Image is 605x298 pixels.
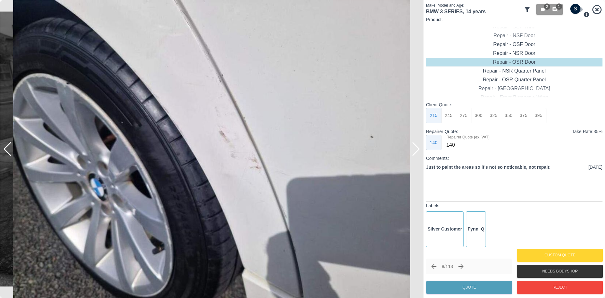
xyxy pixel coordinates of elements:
[442,263,453,270] p: 8 / 113
[426,164,550,171] p: Just to paint the areas so it's not so noticeable, not repair.
[426,16,602,23] p: Product:
[517,265,603,278] button: Needs Bodyshop
[426,155,602,161] p: Comments:
[426,102,602,108] p: Client Quote:
[572,128,602,135] p: Take Rate: 35 %
[426,8,521,15] h1: BMW 3 SERIES , 14 years
[456,261,466,272] span: Next/Skip claim (→ or ↓)
[426,67,602,75] div: Repair - NSR Quarter Panel
[544,3,550,10] span: 2
[426,3,521,8] p: Make, Model and Age:
[429,261,439,272] span: Previous claim (← or ↑)
[517,249,603,262] button: Custom Quote
[428,226,462,232] p: Silver Customer
[426,281,512,294] button: Quote
[426,40,602,49] div: Repair - OSF Door
[468,226,484,232] p: Fynn_Q
[441,108,457,123] button: 245
[456,108,471,123] button: 275
[588,164,602,171] p: [DATE]
[556,3,562,10] span: 1
[426,22,602,31] div: Repair - OSF Wing
[486,108,501,123] button: 325
[447,134,490,140] label: Repairer Quote (ex. VAT)
[426,31,602,40] div: Repair - NSF Door
[471,108,487,123] button: 300
[426,128,458,135] p: Repairer Quote:
[501,108,516,123] button: 350
[426,84,602,93] div: Repair - [GEOGRAPHIC_DATA]
[426,75,602,84] div: Repair - OSR Quarter Panel
[456,261,466,272] button: Next claim
[531,108,546,123] button: 395
[426,202,602,209] p: Labels:
[536,4,563,15] button: 21
[517,281,603,294] button: Reject
[426,108,441,123] button: 215
[426,93,602,102] div: Repair - Front Bumper + Wing
[583,11,590,18] svg: Press Q to switch
[426,58,602,67] div: Repair - OSR Door
[429,261,439,272] button: Previous claim
[426,135,441,150] button: 140
[516,108,531,123] button: 375
[426,49,602,58] div: Repair - NSR Door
